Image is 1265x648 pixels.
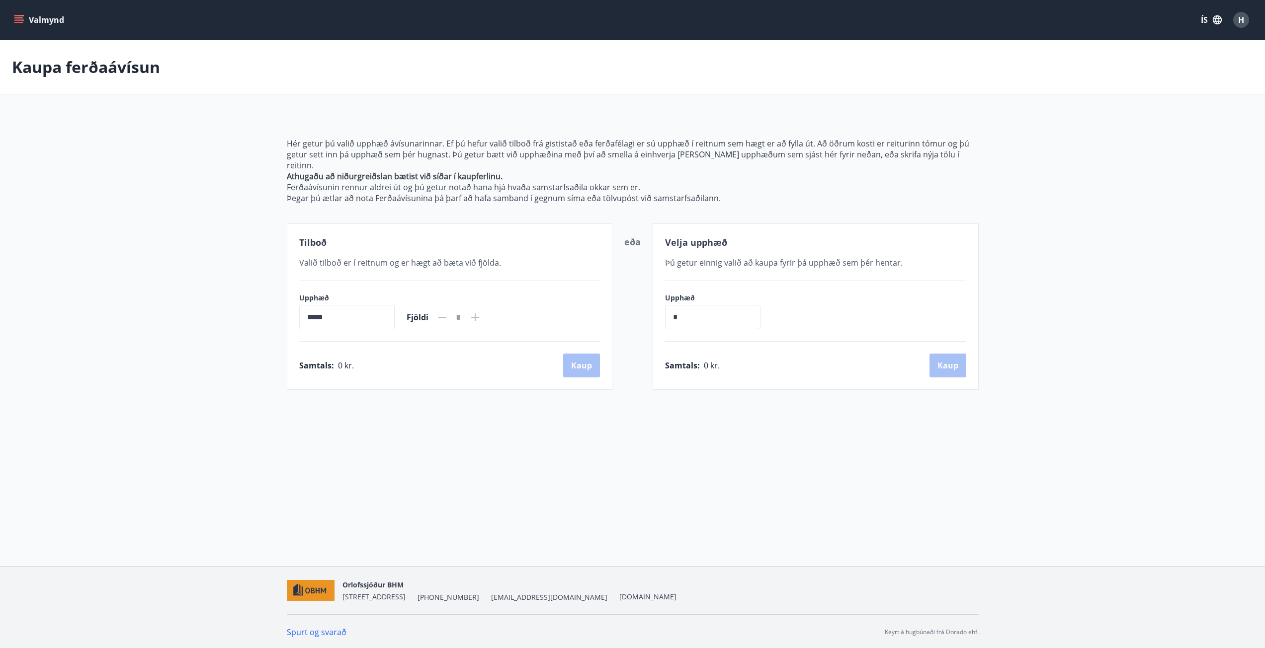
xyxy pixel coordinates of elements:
[491,592,607,602] span: [EMAIL_ADDRESS][DOMAIN_NAME]
[407,312,428,323] span: Fjöldi
[342,592,406,601] span: [STREET_ADDRESS]
[287,138,979,171] p: Hér getur þú valið upphæð ávísunarinnar. Ef þú hefur valið tilboð frá gististað eða ferðafélagi e...
[287,580,335,601] img: c7HIBRK87IHNqKbXD1qOiSZFdQtg2UzkX3TnRQ1O.png
[12,11,68,29] button: menu
[1238,14,1244,25] span: H
[619,592,676,601] a: [DOMAIN_NAME]
[1195,11,1227,29] button: ÍS
[299,236,327,248] span: Tilboð
[287,627,346,638] a: Spurt og svarað
[287,182,979,193] p: Ferðaávísunin rennur aldrei út og þú getur notað hana hjá hvaða samstarfsaðila okkar sem er.
[665,360,700,371] span: Samtals :
[287,171,503,182] strong: Athugaðu að niðurgreiðslan bætist við síðar í kaupferlinu.
[624,236,641,248] span: eða
[338,360,354,371] span: 0 kr.
[299,257,501,268] span: Valið tilboð er í reitnum og er hægt að bæta við fjölda.
[418,592,479,602] span: [PHONE_NUMBER]
[287,193,979,204] p: Þegar þú ætlar að nota Ferðaávísunina þá þarf að hafa samband í gegnum síma eða tölvupóst við sam...
[342,580,404,589] span: Orlofssjóður BHM
[885,628,979,637] p: Keyrt á hugbúnaði frá Dorado ehf.
[665,257,903,268] span: Þú getur einnig valið að kaupa fyrir þá upphæð sem þér hentar.
[665,236,727,248] span: Velja upphæð
[299,360,334,371] span: Samtals :
[1229,8,1253,32] button: H
[299,293,395,303] label: Upphæð
[704,360,720,371] span: 0 kr.
[12,56,160,78] p: Kaupa ferðaávísun
[665,293,770,303] label: Upphæð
